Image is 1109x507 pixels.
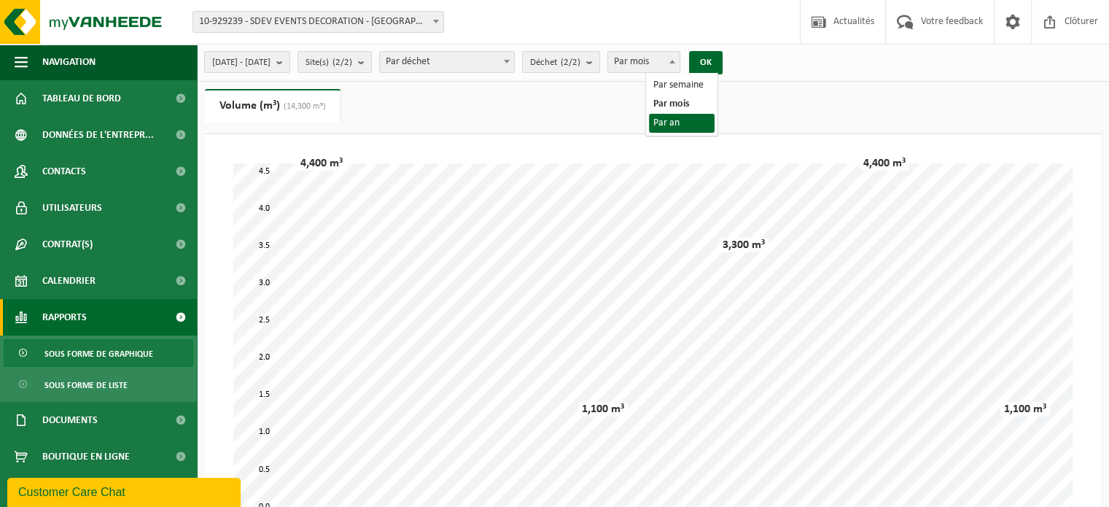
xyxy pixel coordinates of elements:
[522,51,600,73] button: Déchet(2/2)
[607,51,680,73] span: Par mois
[7,475,244,507] iframe: chat widget
[42,117,154,153] span: Données de l'entrepr...
[192,11,444,33] span: 10-929239 - SDEV EVENTS DECORATION - JODOIGNE
[42,153,86,190] span: Contacts
[42,226,93,263] span: Contrat(s)
[193,12,443,32] span: 10-929239 - SDEV EVENTS DECORATION - JODOIGNE
[719,238,768,252] div: 3,300 m³
[42,438,130,475] span: Boutique en ligne
[4,339,193,367] a: Sous forme de graphique
[649,114,715,133] li: Par an
[44,340,153,368] span: Sous forme de graphique
[649,95,715,114] li: Par mois
[42,190,102,226] span: Utilisateurs
[42,402,98,438] span: Documents
[578,402,628,417] div: 1,100 m³
[205,89,341,123] a: Volume (m³)
[212,52,271,74] span: [DATE] - [DATE]
[4,371,193,398] a: Sous forme de liste
[297,51,372,73] button: Site(s)(2/2)
[561,58,580,67] count: (2/2)
[42,299,87,336] span: Rapports
[689,51,723,74] button: OK
[306,52,352,74] span: Site(s)
[860,156,909,171] div: 4,400 m³
[649,76,715,95] li: Par semaine
[608,52,680,72] span: Par mois
[379,51,515,73] span: Par déchet
[44,371,128,399] span: Sous forme de liste
[1000,402,1050,417] div: 1,100 m³
[297,156,346,171] div: 4,400 m³
[42,80,121,117] span: Tableau de bord
[204,51,290,73] button: [DATE] - [DATE]
[42,44,96,80] span: Navigation
[280,102,326,111] span: (14,300 m³)
[42,263,96,299] span: Calendrier
[380,52,514,72] span: Par déchet
[530,52,580,74] span: Déchet
[332,58,352,67] count: (2/2)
